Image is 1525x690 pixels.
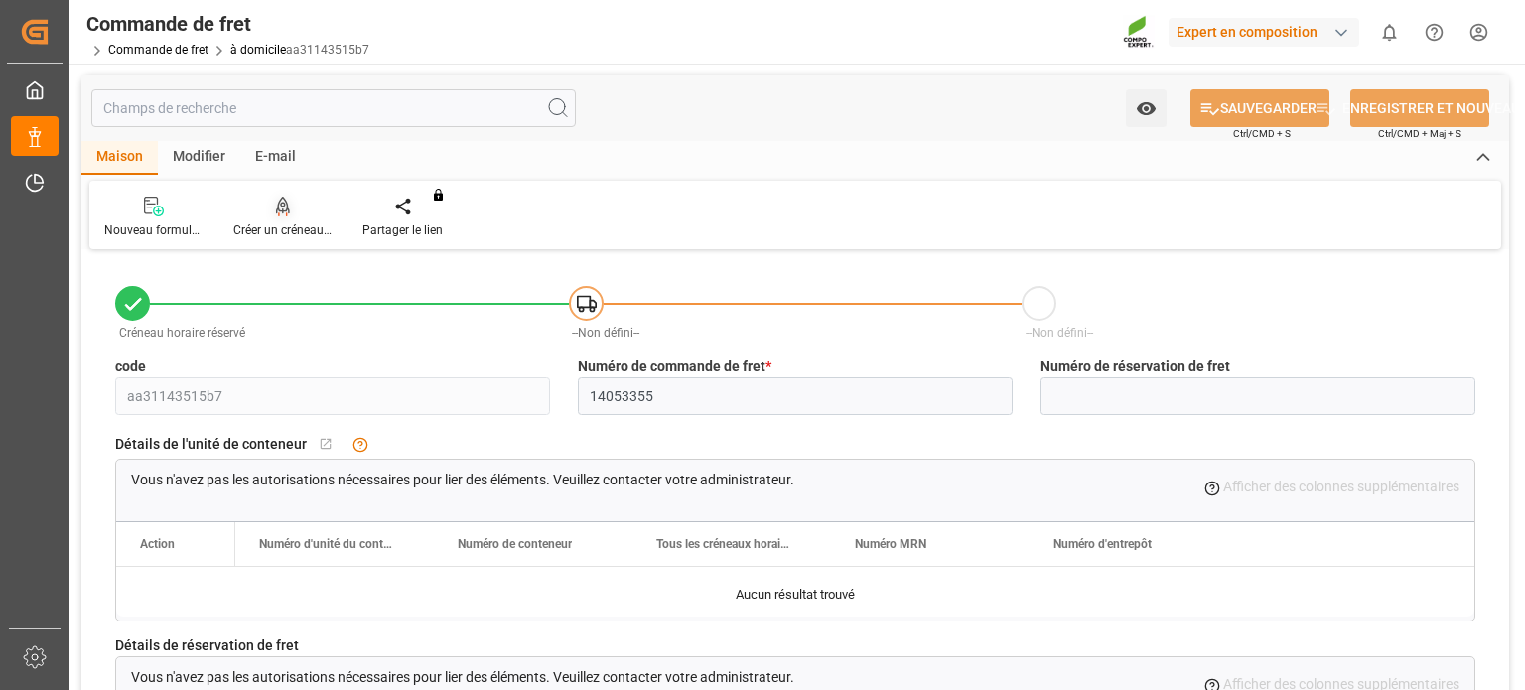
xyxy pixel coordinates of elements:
[1026,326,1093,340] font: --Non défini--
[86,12,251,36] font: Commande de fret
[1350,89,1489,127] button: ENREGISTRER ET NOUVEAU
[578,358,765,374] font: Numéro de commande de fret
[1342,100,1520,116] font: ENREGISTRER ET NOUVEAU
[108,43,208,57] a: Commande de fret
[1126,89,1167,127] button: ouvrir le menu
[259,537,413,551] font: Numéro d'unité du conteneur
[1412,10,1456,55] button: Centre d'aide
[1169,13,1367,51] button: Expert en composition
[1367,10,1412,55] button: afficher 0 nouvelles notifications
[233,223,364,237] font: Créer un créneau horaire
[1220,100,1317,116] font: SAUVEGARDER
[1378,128,1461,139] font: Ctrl/CMD + Maj + S
[656,537,870,551] font: Tous les créneaux horaires sont réservés
[119,326,245,340] font: Créneau horaire réservé
[1233,128,1291,139] font: Ctrl/CMD + S
[115,637,299,653] font: Détails de réservation de fret
[104,223,211,237] font: Nouveau formulaire
[1040,358,1230,374] font: Numéro de réservation de fret
[1053,537,1152,551] font: Numéro d'entrepôt
[115,436,307,452] font: Détails de l'unité de conteneur
[1190,89,1329,127] button: SAUVEGARDER
[855,537,926,551] font: Numéro MRN
[255,148,296,164] font: E-mail
[173,148,225,164] font: Modifier
[1123,15,1155,50] img: Screenshot%202023-09-29%20at%2010.02.21.png_1712312052.png
[131,472,794,487] font: Vous n'avez pas les autorisations nécessaires pour lier des éléments. Veuillez contacter votre ad...
[1177,24,1317,40] font: Expert en composition
[91,89,576,127] input: Champs de recherche
[131,669,794,685] font: Vous n'avez pas les autorisations nécessaires pour lier des éléments. Veuillez contacter votre ad...
[96,148,143,164] font: Maison
[572,326,639,340] font: --Non défini--
[230,43,286,57] a: à domicile
[140,537,175,551] font: Action
[115,358,146,374] font: code
[458,537,572,551] font: Numéro de conteneur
